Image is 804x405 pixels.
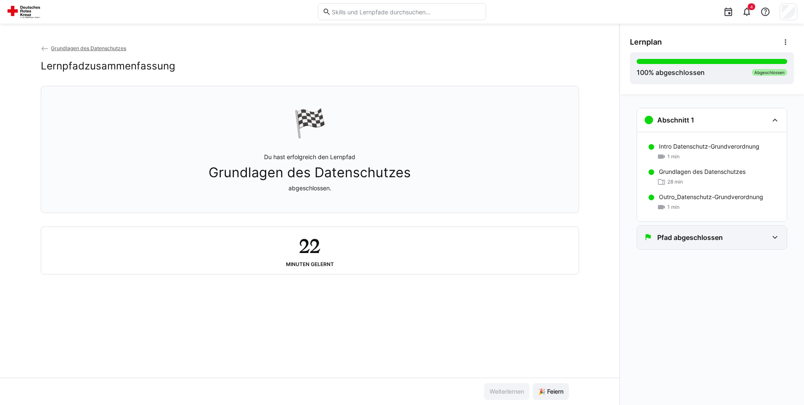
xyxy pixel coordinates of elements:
span: 🎉 Feiern [537,387,565,396]
div: Abgeschlossen [752,69,787,76]
a: Grundlagen des Datenschutzes [41,45,127,51]
h2: Lernpfadzusammenfassung [41,60,175,72]
h3: Pfad abgeschlossen [657,233,723,242]
div: Minuten gelernt [286,261,334,267]
span: 100 [637,68,648,77]
h3: Abschnitt 1 [657,116,694,124]
p: Outro_Datenschutz-Grundverordnung [659,193,763,201]
button: Weiterlernen [484,383,529,400]
p: Intro Datenschutz-Grundverordnung [659,142,759,151]
p: Grundlagen des Datenschutzes [659,168,746,176]
span: 1 min [667,204,680,210]
span: 4 [750,4,753,9]
span: Weiterlernen [488,387,525,396]
input: Skills und Lernpfade durchsuchen… [331,8,481,16]
div: 🏁 [293,107,327,139]
span: 1 min [667,153,680,160]
span: Lernplan [630,37,662,47]
h2: 22 [299,234,320,258]
p: Du hast erfolgreich den Lernpfad abgeschlossen. [209,153,411,192]
span: 28 min [667,179,683,185]
span: Grundlagen des Datenschutzes [51,45,126,51]
span: Grundlagen des Datenschutzes [209,165,411,181]
div: % abgeschlossen [637,67,705,77]
button: 🎉 Feiern [533,383,569,400]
